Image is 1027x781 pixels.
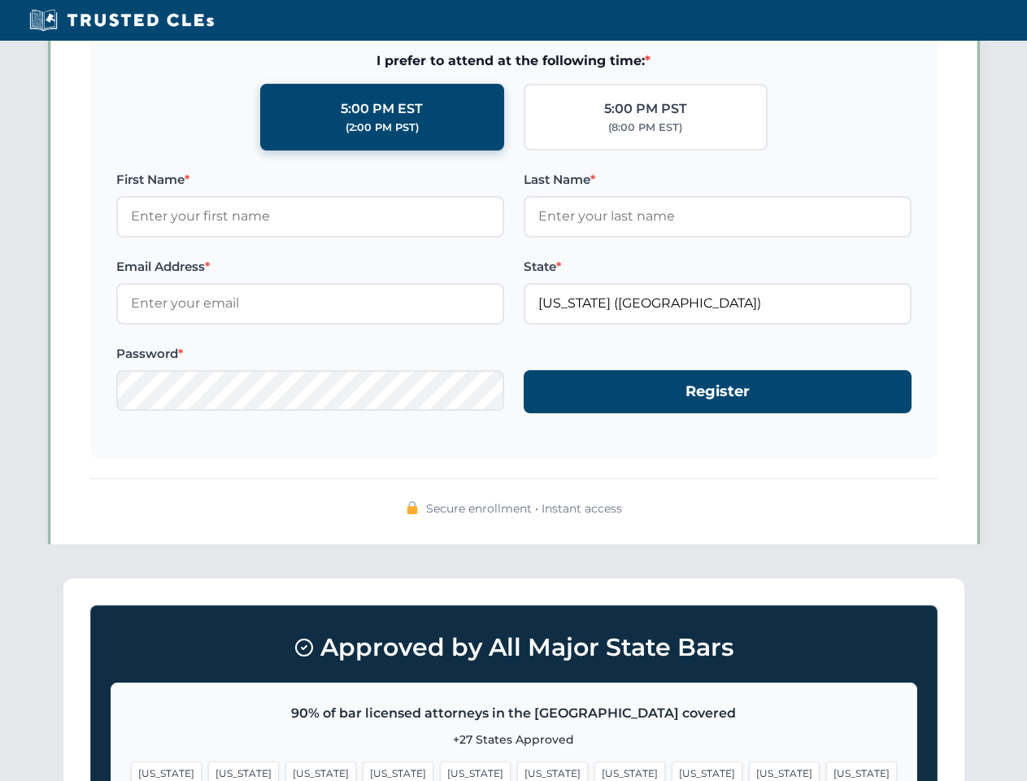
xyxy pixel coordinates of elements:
[604,98,687,120] div: 5:00 PM PST
[426,500,622,517] span: Secure enrollment • Instant access
[524,370,912,413] button: Register
[24,8,219,33] img: Trusted CLEs
[524,257,912,277] label: State
[116,257,504,277] label: Email Address
[524,170,912,190] label: Last Name
[524,196,912,237] input: Enter your last name
[131,731,897,748] p: +27 States Approved
[346,120,419,136] div: (2:00 PM PST)
[116,344,504,364] label: Password
[116,170,504,190] label: First Name
[116,50,912,72] span: I prefer to attend at the following time:
[341,98,423,120] div: 5:00 PM EST
[406,501,419,514] img: 🔒
[131,703,897,724] p: 90% of bar licensed attorneys in the [GEOGRAPHIC_DATA] covered
[116,196,504,237] input: Enter your first name
[116,283,504,324] input: Enter your email
[524,283,912,324] input: Florida (FL)
[608,120,682,136] div: (8:00 PM EST)
[111,626,917,670] h3: Approved by All Major State Bars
